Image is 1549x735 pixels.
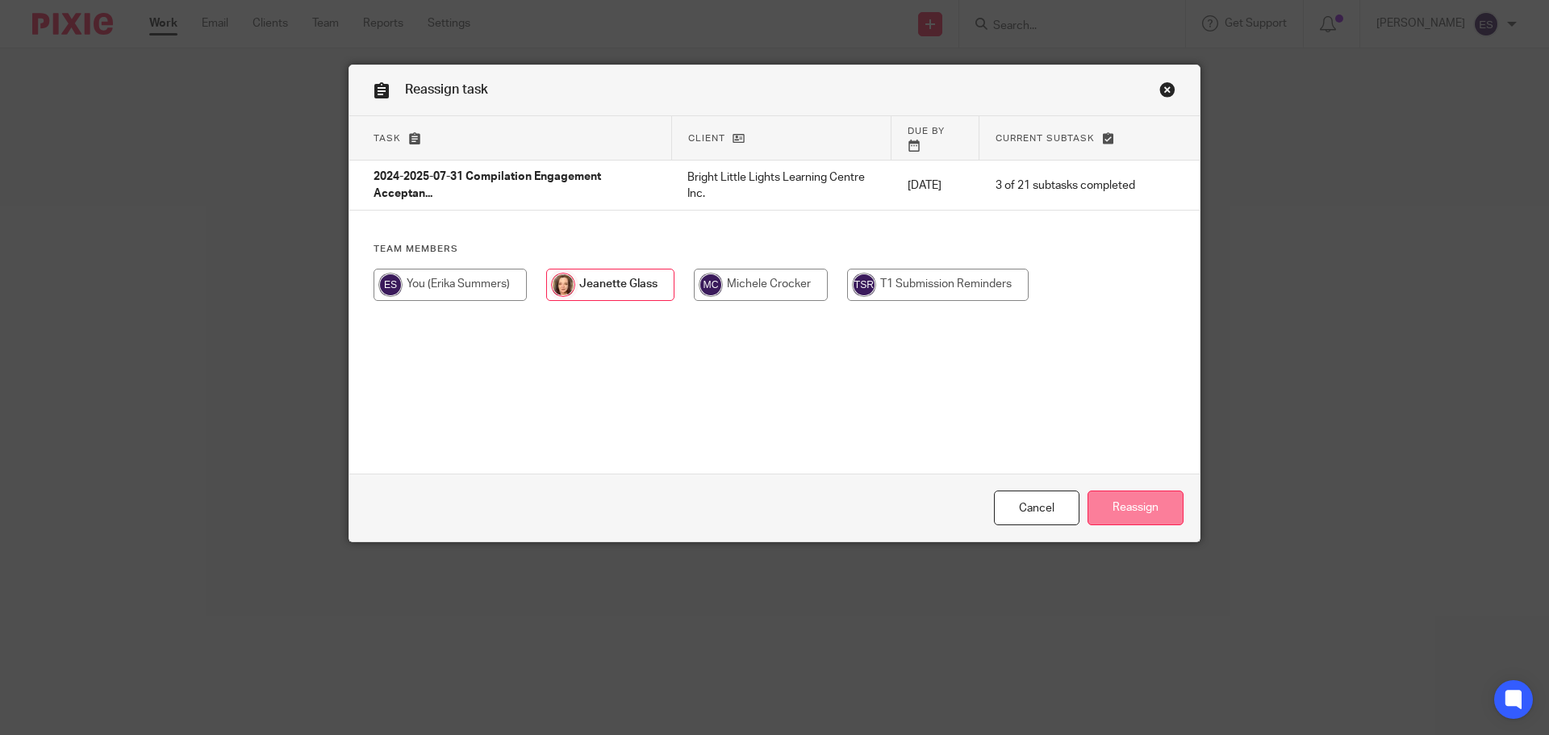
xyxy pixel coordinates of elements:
span: Task [374,134,401,143]
span: Due by [908,127,945,136]
span: Client [688,134,725,143]
h4: Team members [374,243,1175,256]
span: 2024-2025-07-31 Compilation Engagement Acceptan... [374,172,601,200]
input: Reassign [1088,491,1184,525]
p: Bright Little Lights Learning Centre Inc. [687,169,875,203]
span: Current subtask [996,134,1095,143]
a: Close this dialog window [1159,81,1175,103]
p: [DATE] [908,177,963,194]
td: 3 of 21 subtasks completed [979,161,1151,211]
span: Reassign task [405,83,488,96]
a: Close this dialog window [994,491,1079,525]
